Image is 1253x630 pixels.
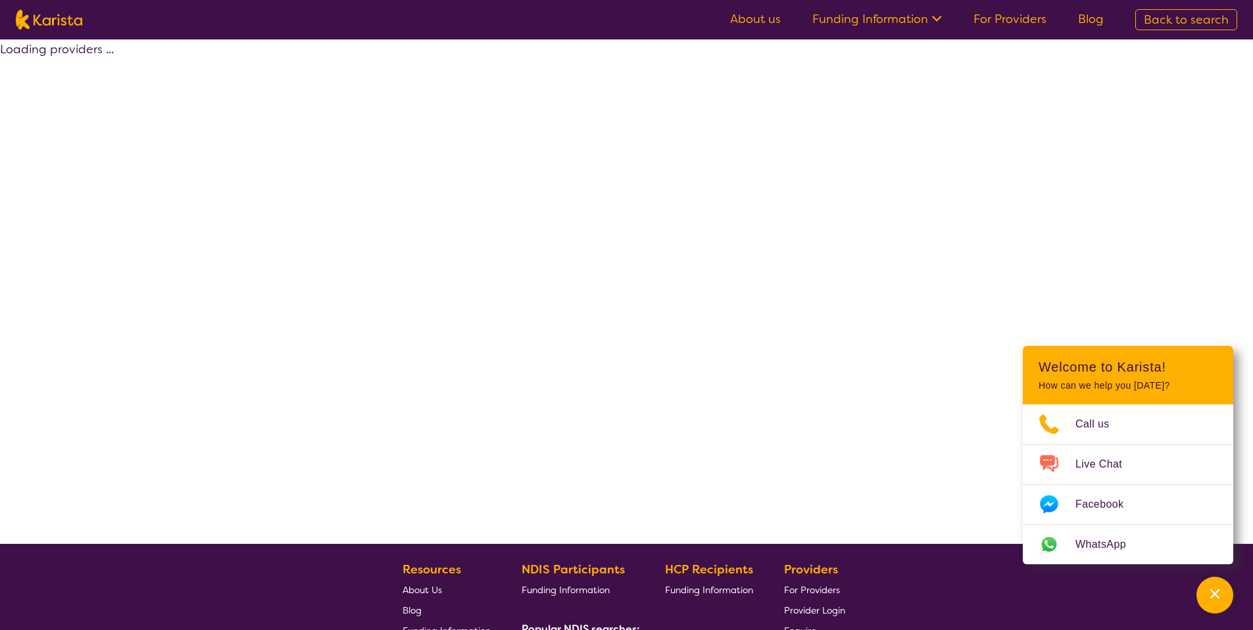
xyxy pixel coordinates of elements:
span: Provider Login [784,604,845,616]
span: Live Chat [1075,454,1138,474]
b: Resources [403,562,461,577]
span: About Us [403,584,442,596]
a: Funding Information [522,579,635,600]
span: For Providers [784,584,840,596]
a: Funding Information [812,11,942,27]
span: Call us [1075,414,1125,434]
span: Facebook [1075,495,1139,514]
p: How can we help you [DATE]? [1039,380,1217,391]
b: Providers [784,562,838,577]
a: About us [730,11,781,27]
ul: Choose channel [1023,404,1233,564]
a: For Providers [784,579,845,600]
span: Funding Information [665,584,753,596]
a: About Us [403,579,491,600]
a: Back to search [1135,9,1237,30]
span: Back to search [1144,12,1229,28]
a: Funding Information [665,579,753,600]
b: HCP Recipients [665,562,753,577]
h2: Welcome to Karista! [1039,359,1217,375]
a: Blog [1078,11,1104,27]
button: Channel Menu [1196,577,1233,614]
a: Provider Login [784,600,845,620]
span: WhatsApp [1075,535,1142,554]
img: Karista logo [16,10,82,30]
a: For Providers [973,11,1046,27]
span: Blog [403,604,422,616]
a: Web link opens in a new tab. [1023,525,1233,564]
b: NDIS Participants [522,562,625,577]
a: Blog [403,600,491,620]
div: Channel Menu [1023,346,1233,564]
span: Funding Information [522,584,610,596]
